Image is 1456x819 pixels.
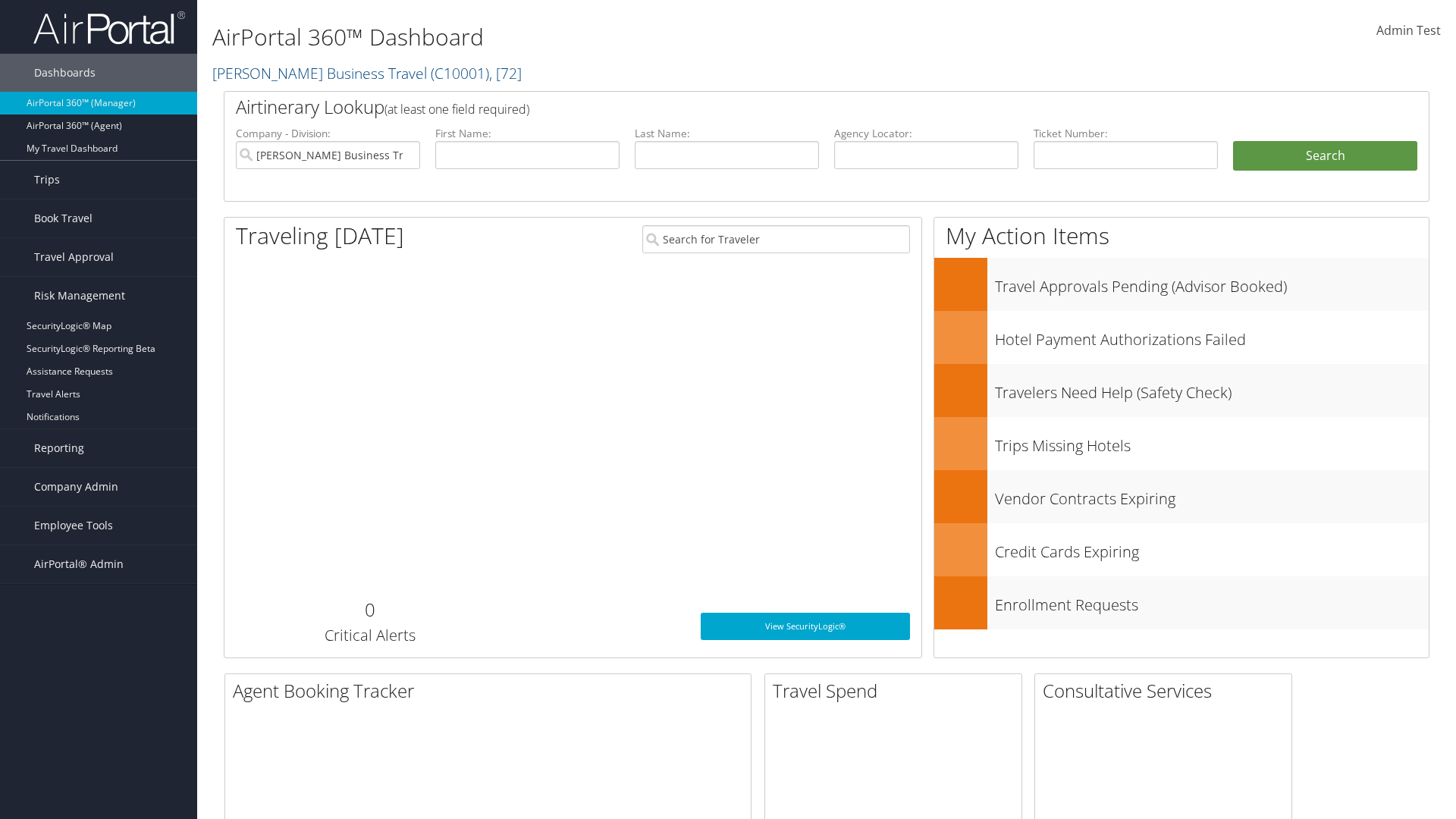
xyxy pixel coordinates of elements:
h1: AirPortal 360™ Dashboard [212,21,1031,53]
a: Hotel Payment Authorizations Failed [934,311,1429,364]
span: Travel Approval [34,238,114,276]
label: Agency Locator: [834,126,1018,141]
h2: Travel Spend [773,678,1021,704]
h3: Vendor Contracts Expiring [995,481,1429,510]
h2: Airtinerary Lookup [236,94,1317,120]
a: Trips Missing Hotels [934,417,1429,470]
span: , [ 72 ] [489,63,522,83]
label: First Name: [435,126,620,141]
label: Company - Division: [236,126,420,141]
span: Book Travel [34,199,93,237]
label: Last Name: [635,126,819,141]
span: Company Admin [34,468,118,506]
button: Search [1233,141,1417,171]
span: Trips [34,161,60,199]
h2: 0 [236,597,504,623]
a: [PERSON_NAME] Business Travel [212,63,522,83]
span: Dashboards [34,54,96,92]
span: (at least one field required) [384,101,529,118]
span: ( C10001 ) [431,63,489,83]
h2: Agent Booking Tracker [233,678,751,704]
span: Admin Test [1376,22,1441,39]
span: Employee Tools [34,507,113,544]
a: View SecurityLogic® [701,613,910,640]
a: Credit Cards Expiring [934,523,1429,576]
a: Enrollment Requests [934,576,1429,629]
h3: Hotel Payment Authorizations Failed [995,322,1429,350]
h3: Credit Cards Expiring [995,534,1429,563]
img: airportal-logo.png [33,10,185,45]
a: Travelers Need Help (Safety Check) [934,364,1429,417]
a: Admin Test [1376,8,1441,55]
h3: Travel Approvals Pending (Advisor Booked) [995,268,1429,297]
h1: My Action Items [934,220,1429,252]
span: Reporting [34,429,84,467]
h3: Enrollment Requests [995,587,1429,616]
a: Travel Approvals Pending (Advisor Booked) [934,258,1429,311]
h2: Consultative Services [1043,678,1291,704]
h3: Critical Alerts [236,625,504,646]
label: Ticket Number: [1034,126,1218,141]
h3: Travelers Need Help (Safety Check) [995,375,1429,403]
input: Search for Traveler [642,225,910,253]
h3: Trips Missing Hotels [995,428,1429,457]
span: Risk Management [34,277,125,315]
span: AirPortal® Admin [34,545,124,583]
h1: Traveling [DATE] [236,220,404,252]
a: Vendor Contracts Expiring [934,470,1429,523]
